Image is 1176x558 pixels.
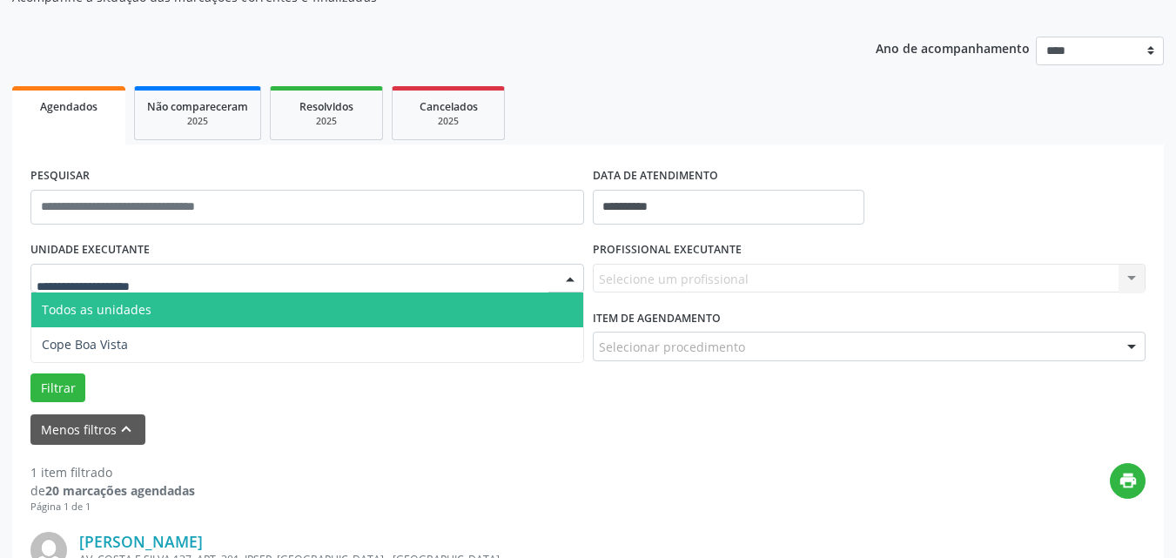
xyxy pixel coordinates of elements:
[30,373,85,403] button: Filtrar
[147,115,248,128] div: 2025
[876,37,1030,58] p: Ano de acompanhamento
[593,163,718,190] label: DATA DE ATENDIMENTO
[30,481,195,500] div: de
[40,99,97,114] span: Agendados
[42,336,128,353] span: Cope Boa Vista
[283,115,370,128] div: 2025
[117,420,136,439] i: keyboard_arrow_up
[42,301,151,318] span: Todos as unidades
[30,237,150,264] label: UNIDADE EXECUTANTE
[45,482,195,499] strong: 20 marcações agendadas
[30,163,90,190] label: PESQUISAR
[405,115,492,128] div: 2025
[30,414,145,445] button: Menos filtroskeyboard_arrow_up
[1110,463,1146,499] button: print
[593,237,742,264] label: PROFISSIONAL EXECUTANTE
[1119,471,1138,490] i: print
[147,99,248,114] span: Não compareceram
[593,305,721,332] label: Item de agendamento
[30,500,195,514] div: Página 1 de 1
[299,99,353,114] span: Resolvidos
[79,532,203,551] a: [PERSON_NAME]
[599,338,745,356] span: Selecionar procedimento
[420,99,478,114] span: Cancelados
[30,463,195,481] div: 1 item filtrado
